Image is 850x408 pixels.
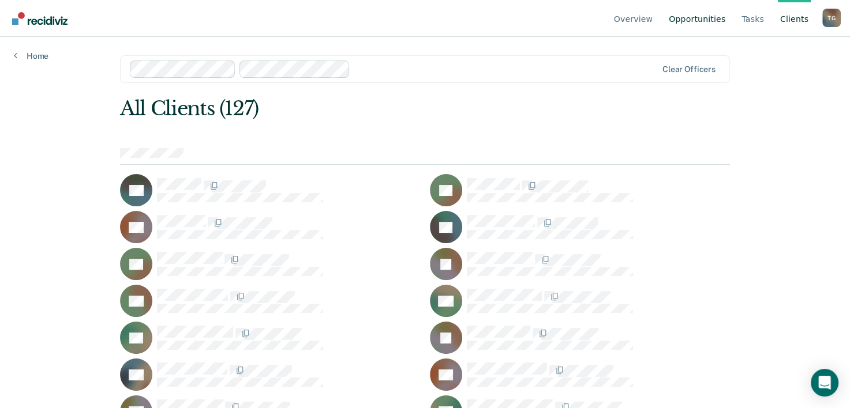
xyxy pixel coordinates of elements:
[120,97,608,120] div: All Clients (127)
[14,51,48,61] a: Home
[822,9,841,27] div: T G
[811,369,838,396] div: Open Intercom Messenger
[662,65,716,74] div: Clear officers
[822,9,841,27] button: Profile dropdown button
[12,12,68,25] img: Recidiviz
